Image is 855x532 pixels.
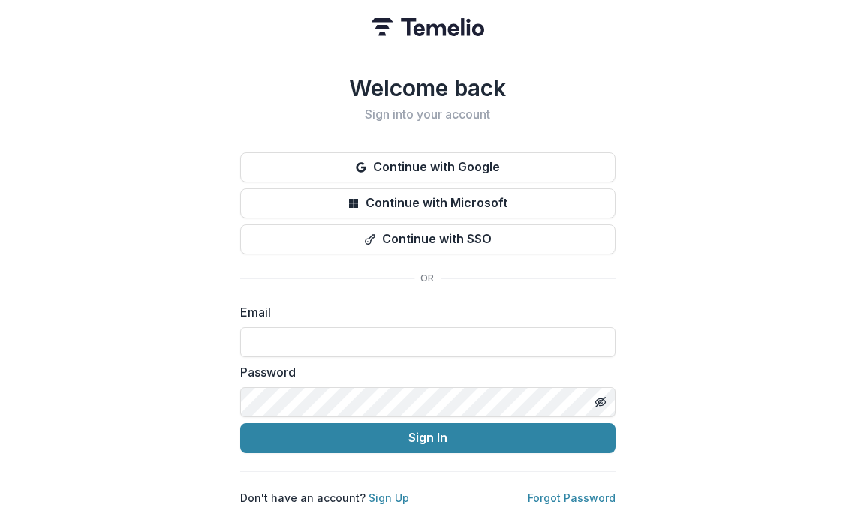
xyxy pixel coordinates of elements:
img: Temelio [372,18,484,36]
p: Don't have an account? [240,490,409,506]
button: Continue with Google [240,152,616,182]
button: Sign In [240,423,616,453]
button: Continue with Microsoft [240,188,616,218]
button: Toggle password visibility [589,390,613,414]
h1: Welcome back [240,74,616,101]
h2: Sign into your account [240,107,616,122]
a: Sign Up [369,491,409,504]
label: Password [240,363,607,381]
a: Forgot Password [528,491,616,504]
label: Email [240,303,607,321]
button: Continue with SSO [240,224,616,254]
